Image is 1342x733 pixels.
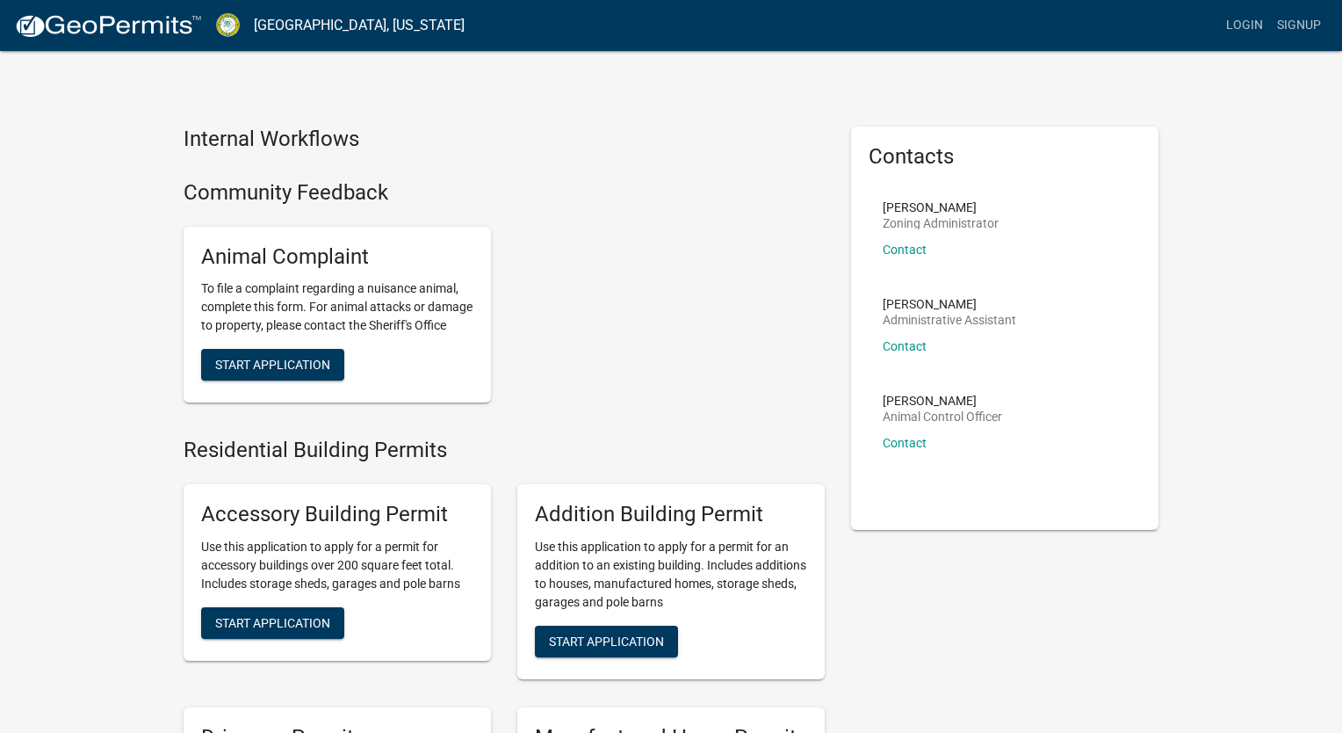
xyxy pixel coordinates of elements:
h5: Animal Complaint [201,244,473,270]
h4: Residential Building Permits [184,438,825,463]
p: Zoning Administrator [883,217,999,229]
p: Animal Control Officer [883,410,1002,423]
a: Contact [883,243,927,257]
p: [PERSON_NAME] [883,395,1002,407]
span: Start Application [215,358,330,372]
h5: Accessory Building Permit [201,502,473,527]
p: To file a complaint regarding a nuisance animal, complete this form. For animal attacks or damage... [201,279,473,335]
p: [PERSON_NAME] [883,298,1016,310]
span: Start Application [549,634,664,648]
button: Start Application [201,349,344,381]
p: Use this application to apply for a permit for accessory buildings over 200 square feet total. In... [201,538,473,593]
a: Contact [883,436,927,450]
h5: Contacts [869,144,1141,170]
p: Use this application to apply for a permit for an addition to an existing building. Includes addi... [535,538,807,612]
img: Crawford County, Georgia [216,13,240,37]
h4: Community Feedback [184,180,825,206]
p: Administrative Assistant [883,314,1016,326]
a: [GEOGRAPHIC_DATA], [US_STATE] [254,11,465,40]
a: Signup [1270,9,1328,42]
a: Contact [883,339,927,353]
h4: Internal Workflows [184,127,825,152]
a: Login [1219,9,1270,42]
button: Start Application [535,626,678,657]
button: Start Application [201,607,344,639]
p: [PERSON_NAME] [883,201,999,214]
h5: Addition Building Permit [535,502,807,527]
span: Start Application [215,615,330,629]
